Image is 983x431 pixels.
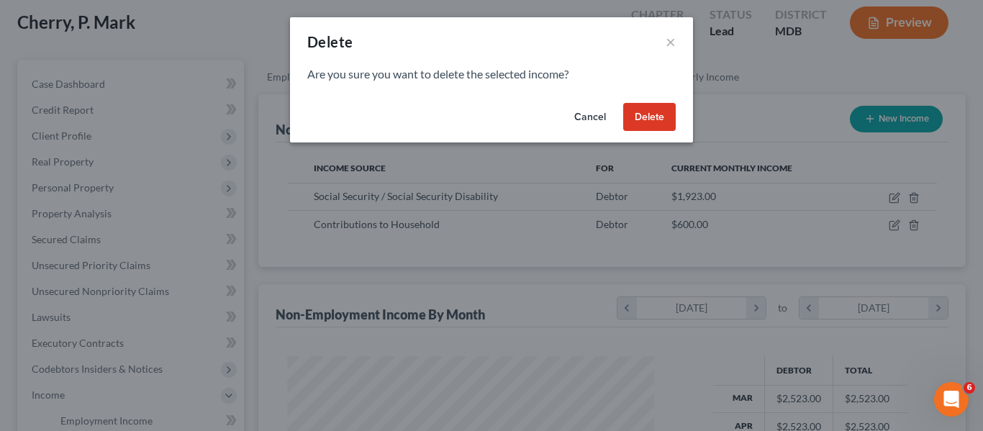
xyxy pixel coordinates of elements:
button: Delete [623,103,676,132]
iframe: Intercom live chat [934,382,969,417]
button: Cancel [563,103,617,132]
button: × [666,33,676,50]
span: 6 [964,382,975,394]
div: Delete [307,32,353,52]
p: Are you sure you want to delete the selected income? [307,66,676,83]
